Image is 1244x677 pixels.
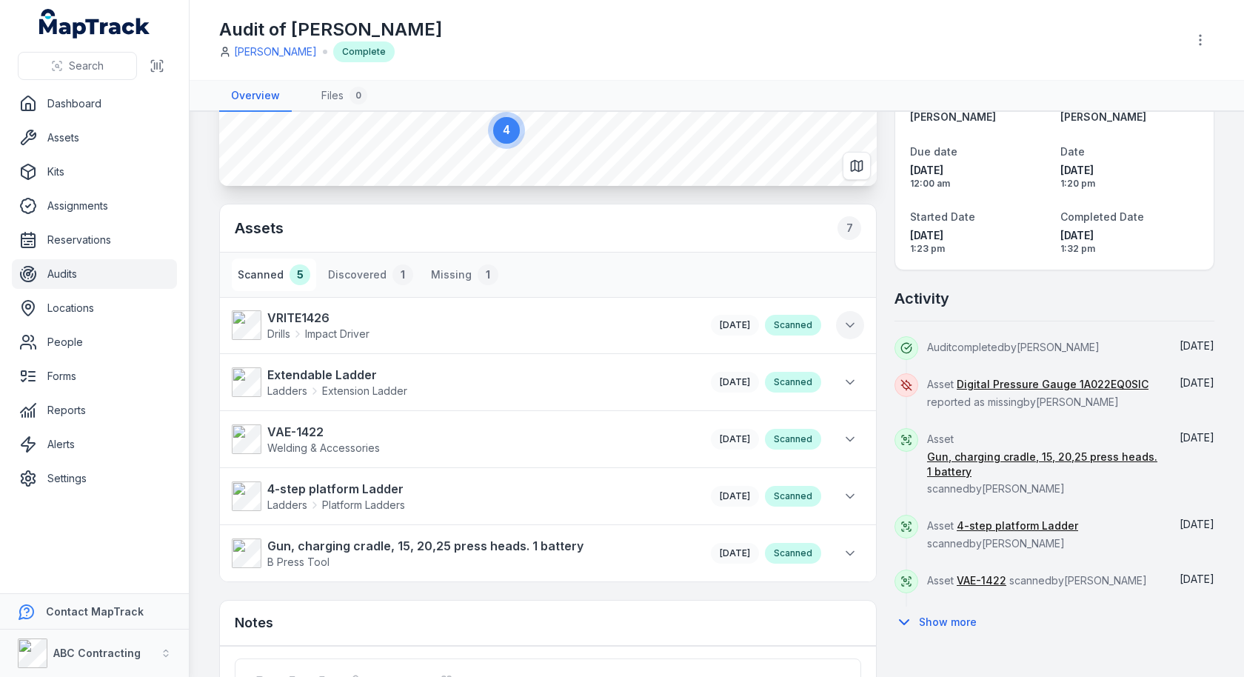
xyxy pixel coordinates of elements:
[1060,163,1199,190] time: 05/09/2025, 1:20:13 pm
[12,123,177,153] a: Assets
[232,309,696,341] a: VRITE1426DrillsImpact Driver
[1060,163,1199,178] span: [DATE]
[310,81,379,112] a: Files0
[1180,518,1214,530] span: [DATE]
[1060,243,1199,255] span: 1:32 pm
[910,228,1049,243] span: [DATE]
[720,433,750,444] span: [DATE]
[219,18,442,41] h1: Audit of [PERSON_NAME]
[910,228,1049,255] time: 05/09/2025, 1:23:41 pm
[290,264,310,285] div: 5
[894,607,986,638] button: Show more
[720,433,750,444] time: 05/09/2025, 1:30:19 pm
[927,519,1078,550] span: Asset scanned by [PERSON_NAME]
[1180,573,1214,585] time: 05/09/2025, 1:30:19 pm
[350,87,367,104] div: 0
[53,647,141,659] strong: ABC Contracting
[1180,431,1214,444] time: 05/09/2025, 1:30:25 pm
[12,225,177,255] a: Reservations
[267,384,307,398] span: Ladders
[322,259,419,291] button: Discovered1
[235,613,273,633] h3: Notes
[12,396,177,425] a: Reports
[1060,210,1144,223] span: Completed Date
[720,490,750,501] time: 05/09/2025, 1:30:24 pm
[1060,228,1199,243] span: [DATE]
[267,327,290,341] span: Drills
[765,315,821,336] div: Scanned
[910,110,1049,124] a: [PERSON_NAME]
[267,480,405,498] strong: 4-step platform Ladder
[1180,376,1214,389] time: 05/09/2025, 1:32:23 pm
[322,498,405,513] span: Platform Ladders
[478,264,498,285] div: 1
[12,259,177,289] a: Audits
[910,178,1049,190] span: 12:00 am
[267,423,380,441] strong: VAE-1422
[46,605,144,618] strong: Contact MapTrack
[425,259,504,291] button: Missing1
[894,288,949,309] h2: Activity
[267,309,369,327] strong: VRITE1426
[12,327,177,357] a: People
[765,486,821,507] div: Scanned
[720,547,750,558] time: 05/09/2025, 1:30:26 pm
[910,210,975,223] span: Started Date
[322,384,407,398] span: Extension Ladder
[927,341,1100,353] span: Audit completed by [PERSON_NAME]
[12,89,177,119] a: Dashboard
[232,423,696,456] a: VAE-1422Welding & Accessories
[1060,228,1199,255] time: 05/09/2025, 1:32:23 pm
[910,145,957,158] span: Due date
[69,59,104,73] span: Search
[910,243,1049,255] span: 1:23 pm
[1180,573,1214,585] span: [DATE]
[927,378,1148,408] span: Asset reported as missing by [PERSON_NAME]
[1060,178,1199,190] span: 1:20 pm
[1180,431,1214,444] span: [DATE]
[234,44,317,59] a: [PERSON_NAME]
[1060,145,1085,158] span: Date
[837,216,861,240] div: 7
[927,574,1147,587] span: Asset scanned by [PERSON_NAME]
[720,319,750,330] time: 05/09/2025, 1:24:56 pm
[1180,339,1214,352] time: 05/09/2025, 1:32:23 pm
[219,81,292,112] a: Overview
[765,429,821,450] div: Scanned
[720,376,750,387] time: 05/09/2025, 1:27:10 pm
[232,259,316,291] button: Scanned5
[843,152,871,180] button: Switch to Map View
[720,319,750,330] span: [DATE]
[1180,339,1214,352] span: [DATE]
[720,376,750,387] span: [DATE]
[957,573,1006,588] a: VAE-1422
[927,433,1158,495] span: Asset scanned by [PERSON_NAME]
[720,490,750,501] span: [DATE]
[305,327,369,341] span: Impact Driver
[267,441,380,454] span: Welding & Accessories
[1060,110,1199,124] a: [PERSON_NAME]
[235,216,861,240] h2: Assets
[12,191,177,221] a: Assignments
[267,498,307,513] span: Ladders
[910,163,1049,178] span: [DATE]
[1180,376,1214,389] span: [DATE]
[1180,518,1214,530] time: 05/09/2025, 1:30:23 pm
[267,366,407,384] strong: Extendable Ladder
[12,430,177,459] a: Alerts
[910,163,1049,190] time: 06/09/2025, 12:00:00 am
[765,372,821,393] div: Scanned
[39,9,150,39] a: MapTrack
[12,293,177,323] a: Locations
[504,124,510,136] text: 4
[957,518,1078,533] a: 4-step platform Ladder
[232,480,696,513] a: 4-step platform LadderLaddersPlatform Ladders
[18,52,137,80] button: Search
[12,157,177,187] a: Kits
[927,450,1158,479] a: Gun, charging cradle, 15, 20,25 press heads. 1 battery
[333,41,395,62] div: Complete
[267,556,330,568] span: B Press Tool
[720,547,750,558] span: [DATE]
